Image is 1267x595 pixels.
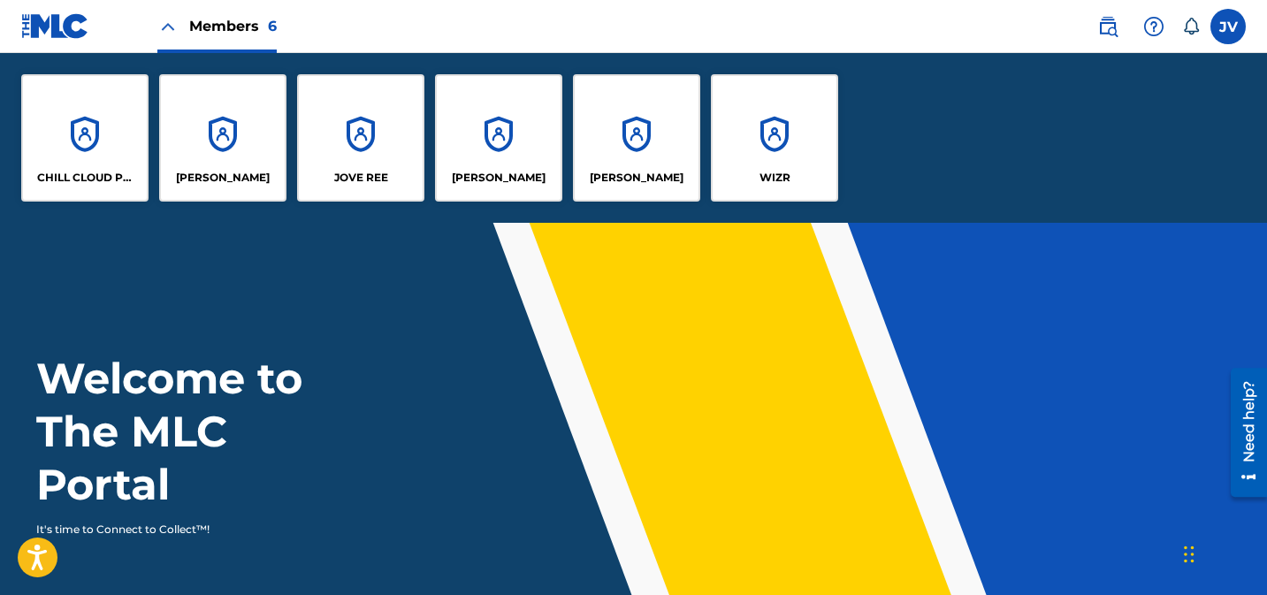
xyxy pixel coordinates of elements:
a: AccountsWIZR [711,74,838,202]
iframe: Chat Widget [1179,510,1267,595]
div: Notifications [1182,18,1200,35]
h1: Welcome to The MLC Portal [36,352,367,511]
a: Public Search [1090,9,1126,44]
span: 6 [268,18,277,34]
p: CHILL CLOUD PUBLISHING [37,170,134,186]
img: MLC Logo [21,13,89,39]
div: Drag [1184,528,1194,581]
p: WIZR [759,170,790,186]
div: User Menu [1210,9,1246,44]
p: RUBEN MEYER [590,170,683,186]
img: Close [157,16,179,37]
p: JOVE REE [334,170,388,186]
a: AccountsCHILL CLOUD PUBLISHING [21,74,149,202]
a: AccountsJOVE REE [297,74,424,202]
p: It's time to Connect to Collect™! [36,522,343,538]
iframe: Resource Center [1217,362,1267,504]
img: search [1097,16,1118,37]
a: Accounts[PERSON_NAME] [159,74,286,202]
div: Help [1136,9,1172,44]
p: LUCAS GREY [452,170,546,186]
a: Accounts[PERSON_NAME] [573,74,700,202]
p: JAMES MARTINEZ [176,170,270,186]
img: help [1143,16,1164,37]
span: Members [189,16,277,36]
a: Accounts[PERSON_NAME] [435,74,562,202]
